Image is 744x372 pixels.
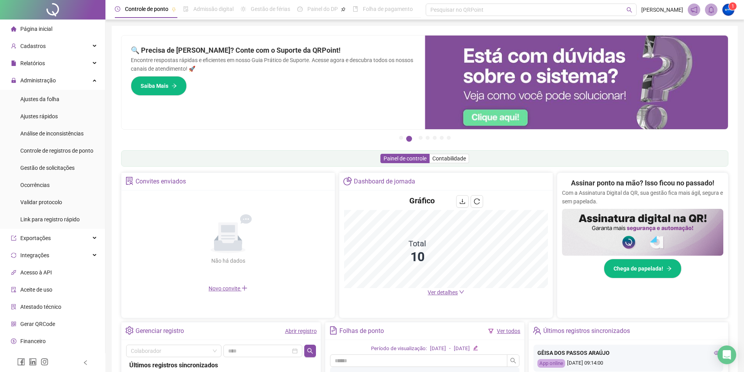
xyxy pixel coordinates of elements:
[20,269,52,276] span: Acesso à API
[11,235,16,241] span: export
[20,96,59,102] span: Ajustes da folha
[426,136,430,140] button: 4
[20,148,93,154] span: Controle de registros de ponto
[20,130,84,137] span: Análise de inconsistências
[363,6,413,12] span: Folha de pagamento
[20,287,52,293] span: Aceite de uso
[543,324,630,338] div: Últimos registros sincronizados
[533,326,541,335] span: team
[11,253,16,258] span: sync
[20,165,75,171] span: Gestão de solicitações
[171,83,177,89] span: arrow-right
[11,304,16,310] span: solution
[29,358,37,366] span: linkedin
[241,6,246,12] span: sun
[571,178,714,189] h2: Assinar ponto na mão? Isso ficou no passado!
[20,216,80,222] span: Link para registro rápido
[11,338,16,344] span: dollar
[171,7,176,12] span: pushpin
[433,136,437,140] button: 5
[307,6,338,12] span: Painel do DP
[192,256,264,265] div: Não há dados
[20,26,52,32] span: Página inicial
[20,235,51,241] span: Exportações
[604,259,682,278] button: Chega de papelada!
[384,155,426,162] span: Painel de controle
[125,177,134,185] span: solution
[354,175,415,188] div: Dashboard de jornada
[717,345,736,364] div: Open Intercom Messenger
[11,270,16,275] span: api
[626,7,632,13] span: search
[488,328,494,334] span: filter
[343,177,351,185] span: pie-chart
[399,136,403,140] button: 1
[11,26,16,32] span: home
[125,6,168,12] span: Controle de ponto
[131,76,187,96] button: Saiba Mais
[537,349,719,357] div: GÊISA DOS PASSOS ARAÚJO
[474,198,480,205] span: reload
[353,6,358,12] span: book
[459,198,466,205] span: download
[409,195,435,206] h4: Gráfico
[666,266,672,271] span: arrow-right
[708,6,715,13] span: bell
[473,345,478,351] span: edit
[454,345,470,353] div: [DATE]
[20,77,56,84] span: Administração
[432,155,466,162] span: Contabilidade
[20,43,46,49] span: Cadastros
[20,182,50,188] span: Ocorrências
[41,358,48,366] span: instagram
[297,6,303,12] span: dashboard
[17,358,25,366] span: facebook
[537,359,719,368] div: [DATE] 09:14:00
[241,285,248,291] span: plus
[459,289,464,295] span: down
[20,321,55,327] span: Gerar QRCode
[20,113,58,119] span: Ajustes rápidos
[440,136,444,140] button: 6
[285,328,317,334] a: Abrir registro
[497,328,520,334] a: Ver todos
[510,358,516,364] span: search
[690,6,698,13] span: notification
[11,78,16,83] span: lock
[83,360,88,365] span: left
[447,136,451,140] button: 7
[406,136,412,142] button: 2
[131,45,416,56] h2: 🔍 Precisa de [PERSON_NAME]? Conte com o Suporte da QRPoint!
[329,326,337,335] span: file-text
[419,136,423,140] button: 3
[115,6,120,12] span: clock-circle
[562,189,723,206] p: Com a Assinatura Digital da QR, sua gestão fica mais ágil, segura e sem papelada.
[641,5,683,14] span: [PERSON_NAME]
[141,82,168,90] span: Saiba Mais
[449,345,451,353] div: -
[20,252,49,258] span: Integrações
[193,6,234,12] span: Admissão digital
[11,321,16,327] span: qrcode
[11,43,16,49] span: user-add
[251,6,290,12] span: Gestão de férias
[428,289,464,295] a: Ver detalhes down
[339,324,384,338] div: Folhas de ponto
[20,304,61,310] span: Atestado técnico
[20,60,45,66] span: Relatórios
[562,209,723,256] img: banner%2F02c71560-61a6-44d4-94b9-c8ab97240462.png
[11,287,16,292] span: audit
[11,61,16,66] span: file
[430,345,446,353] div: [DATE]
[729,2,737,10] sup: Atualize o seu contato no menu Meus Dados
[183,6,189,12] span: file-done
[371,345,427,353] div: Período de visualização:
[136,175,186,188] div: Convites enviados
[209,285,248,292] span: Novo convite
[723,4,734,16] img: 52457
[537,359,565,368] div: App online
[714,350,719,356] span: eye
[428,289,458,295] span: Ver detalhes
[125,326,134,335] span: setting
[614,264,663,273] span: Chega de papelada!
